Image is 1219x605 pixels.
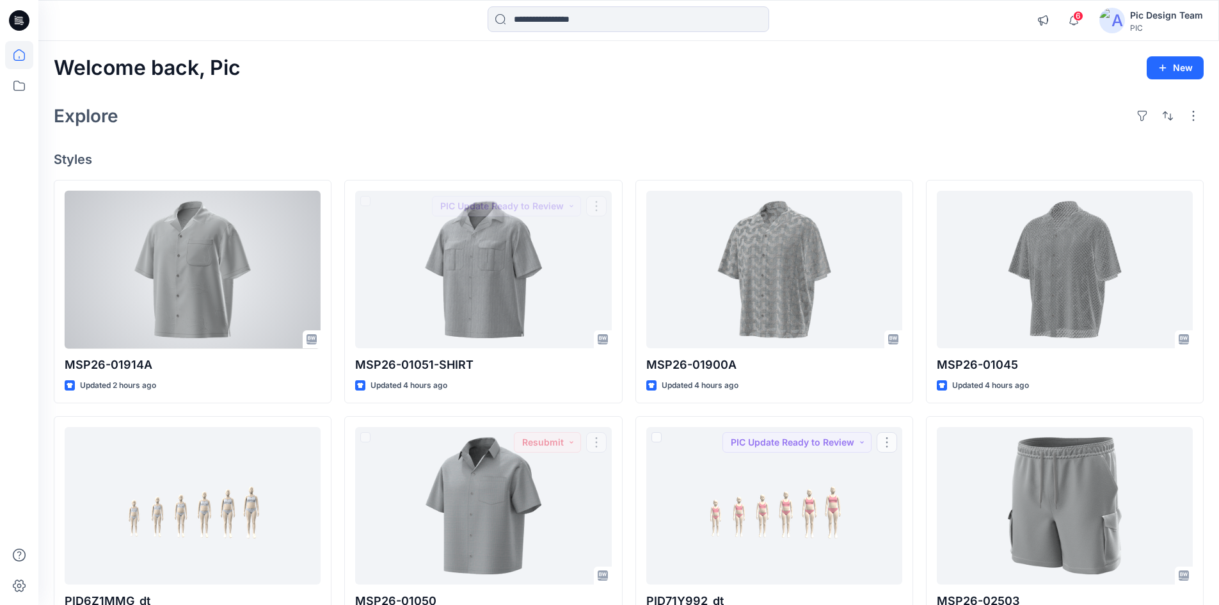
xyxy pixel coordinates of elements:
h4: Styles [54,152,1204,167]
a: MSP26-01900A [646,191,902,349]
a: PID6Z1MMG_dt [65,427,321,585]
a: PID71Y992_dt [646,427,902,585]
img: avatar [1099,8,1125,33]
p: Updated 4 hours ago [370,379,447,392]
p: MSP26-01914A [65,356,321,374]
span: 6 [1073,11,1083,21]
p: Updated 4 hours ago [662,379,738,392]
h2: Explore [54,106,118,126]
div: Pic Design Team [1130,8,1203,23]
p: MSP26-01900A [646,356,902,374]
a: MSP26-02503 [937,427,1193,585]
a: MSP26-01051-SHIRT [355,191,611,349]
a: MSP26-01050 [355,427,611,585]
a: MSP26-01045 [937,191,1193,349]
p: Updated 2 hours ago [80,379,156,392]
p: MSP26-01045 [937,356,1193,374]
p: MSP26-01051-SHIRT [355,356,611,374]
div: PIC [1130,23,1203,33]
button: New [1147,56,1204,79]
a: MSP26-01914A [65,191,321,349]
h2: Welcome back, Pic [54,56,241,80]
p: Updated 4 hours ago [952,379,1029,392]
